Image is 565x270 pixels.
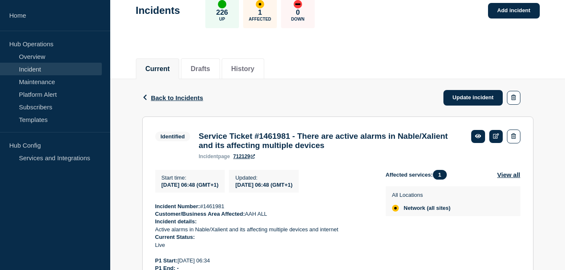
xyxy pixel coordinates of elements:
p: 0 [296,8,300,17]
span: Network (all sites) [404,205,451,212]
h3: Service Ticket #1461981 - There are active alarms in Nable/Xalient and its affecting multiple dev... [199,132,463,150]
button: Back to Incidents [142,94,203,101]
div: affected [392,205,399,212]
span: Affected services: [386,170,451,180]
p: Live [155,241,372,249]
p: All Locations [392,192,451,198]
div: [DATE] 06:48 (GMT+1) [235,181,292,188]
strong: Customer/Business Area Affected: [155,211,245,217]
h1: Incidents [136,5,180,16]
p: Updated : [235,175,292,181]
span: Identified [155,132,191,141]
strong: Incident Number: [155,203,200,209]
p: Start time : [162,175,219,181]
strong: Current Status: [155,234,195,240]
strong: P1 Start: [155,257,178,264]
button: Current [146,65,170,73]
p: page [199,154,230,159]
a: 712129 [233,154,255,159]
button: History [231,65,255,73]
p: AAH ALL [155,210,372,218]
a: Update incident [443,90,503,106]
span: 1 [433,170,447,180]
button: View all [497,170,520,180]
strong: Incident details: [155,218,197,225]
p: [DATE] 06:34 [155,257,372,265]
p: Active alarms in Nable/Xalient and its affecting multiple devices and internet [155,226,372,233]
a: Add incident [488,3,540,19]
span: Back to Incidents [151,94,203,101]
p: #1461981 [155,203,372,210]
p: Affected [249,17,271,21]
span: incident [199,154,218,159]
p: 1 [258,8,262,17]
span: [DATE] 06:48 (GMT+1) [162,182,219,188]
p: Down [291,17,305,21]
p: 226 [216,8,228,17]
button: Drafts [191,65,210,73]
p: Up [219,17,225,21]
